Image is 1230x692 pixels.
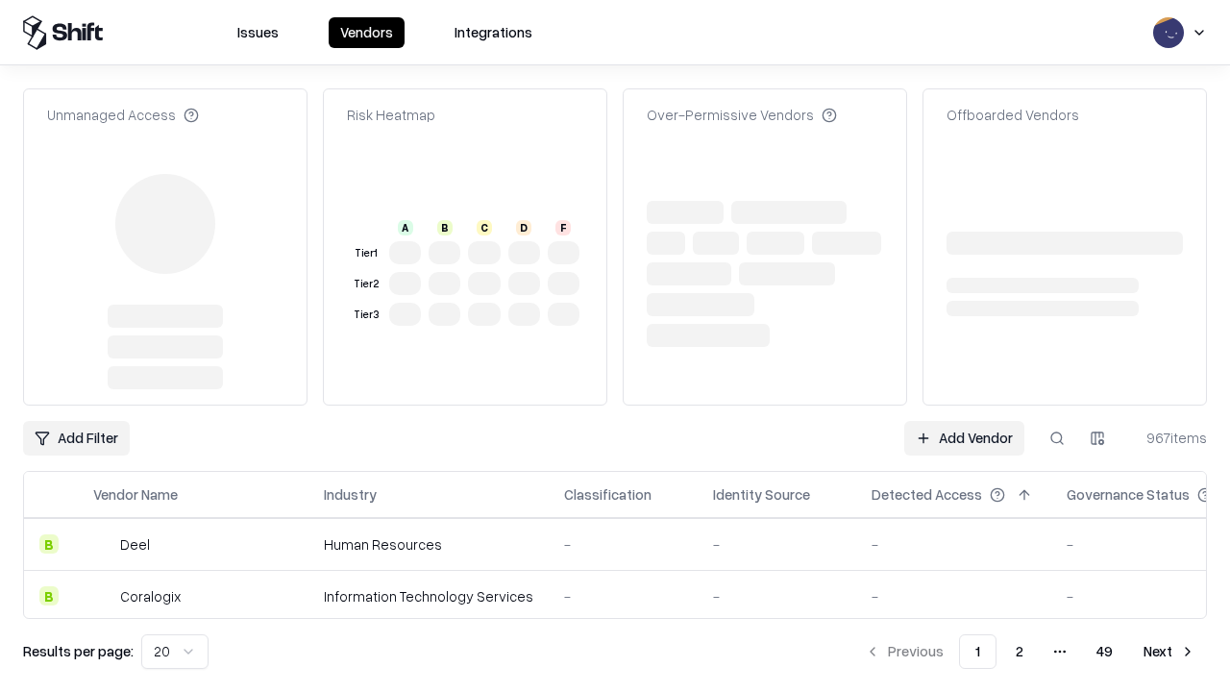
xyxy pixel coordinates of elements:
div: Tier 1 [351,245,381,261]
div: Industry [324,484,377,505]
div: Vendor Name [93,484,178,505]
nav: pagination [853,634,1207,669]
div: - [872,586,1036,606]
div: Identity Source [713,484,810,505]
div: Risk Heatmap [347,105,435,125]
div: - [564,534,682,555]
div: - [713,534,841,555]
button: Next [1132,634,1207,669]
div: Detected Access [872,484,982,505]
a: Add Vendor [904,421,1024,456]
div: Tier 2 [351,276,381,292]
img: Deel [93,534,112,554]
button: 1 [959,634,996,669]
button: Add Filter [23,421,130,456]
div: - [564,586,682,606]
div: Information Technology Services [324,586,533,606]
div: B [39,586,59,605]
div: 967 items [1130,428,1207,448]
div: Coralogix [120,586,181,606]
div: Deel [120,534,150,555]
div: Over-Permissive Vendors [647,105,837,125]
button: Vendors [329,17,405,48]
button: 49 [1081,634,1128,669]
div: B [39,534,59,554]
div: Human Resources [324,534,533,555]
div: C [477,220,492,235]
div: - [713,586,841,606]
button: Issues [226,17,290,48]
div: - [872,534,1036,555]
button: 2 [1000,634,1039,669]
p: Results per page: [23,641,134,661]
button: Integrations [443,17,544,48]
div: Tier 3 [351,307,381,323]
div: B [437,220,453,235]
div: A [398,220,413,235]
img: Coralogix [93,586,112,605]
div: F [555,220,571,235]
div: D [516,220,531,235]
div: Classification [564,484,652,505]
div: Unmanaged Access [47,105,199,125]
div: Governance Status [1067,484,1190,505]
div: Offboarded Vendors [947,105,1079,125]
